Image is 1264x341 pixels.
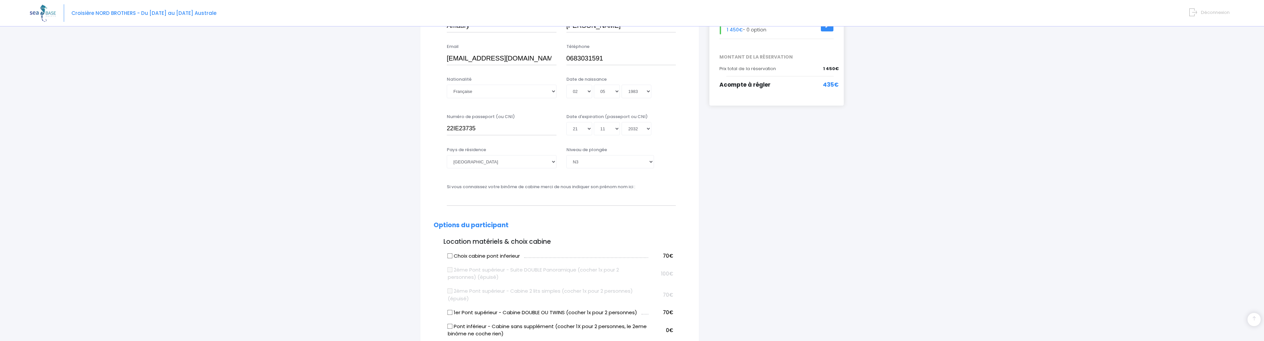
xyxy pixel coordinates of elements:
[719,65,776,72] span: Prix total de la réservation
[566,147,607,153] label: Niveau de plongée
[448,287,648,302] label: 2ème Pont supérieur - Cabine 2 lits simples (cocher 1x pour 2 personnes) (épuisé)
[434,238,686,246] h3: Location matériels & choix cabine
[1201,9,1230,16] span: Déconnexion
[566,76,607,83] label: Date de naissance
[727,26,743,33] span: 1 450€
[448,266,648,281] label: 2ème Pont supérieur - Suite DOUBLE Panoramique (cocher 1x pour 2 personnes) (épuisé)
[447,288,453,294] input: 2ème Pont supérieur - Cabine 2 lits simples (cocher 1x pour 2 personnes) (épuisé)
[663,291,673,298] span: 70€
[447,113,515,120] label: Numéro de passeport (ou CNI)
[566,113,648,120] label: Date d'expiration (passeport ou CNI)
[823,65,839,72] span: 1 450€
[448,252,520,260] label: Choix cabine pont inferieur
[661,270,673,277] span: 100€
[448,323,648,338] label: Pont inférieur - Cabine sans supplément (cocher 1X pour 2 personnes, le 2eme binôme ne coche rien)
[447,147,486,153] label: Pays de résidence
[71,10,216,17] span: Croisière NORD BROTHERS - Du [DATE] au [DATE] Australe
[714,54,839,61] span: MONTANT DE LA RÉSERVATION
[719,81,771,89] span: Acompte à régler
[447,184,635,190] label: Si vous connaissez votre binôme de cabine merci de nous indiquer son prénom nom ici :
[566,43,590,50] label: Téléphone
[447,43,459,50] label: Email
[447,76,472,83] label: Nationalité
[823,81,839,89] span: 435€
[447,267,453,272] input: 2ème Pont supérieur - Suite DOUBLE Panoramique (cocher 1x pour 2 personnes) (épuisé)
[663,309,673,316] span: 70€
[447,310,453,315] input: 1er Pont supérieur - Cabine DOUBLE OU TWINS (cocher 1x pour 2 personnes)
[663,252,673,259] span: 70€
[447,253,453,258] input: Choix cabine pont inferieur
[448,309,637,317] label: 1er Pont supérieur - Cabine DOUBLE OU TWINS (cocher 1x pour 2 personnes)
[447,323,453,329] input: Pont inférieur - Cabine sans supplément (cocher 1X pour 2 personnes, le 2eme binôme ne coche rien)
[434,222,686,229] h2: Options du participant
[666,327,673,334] span: 0€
